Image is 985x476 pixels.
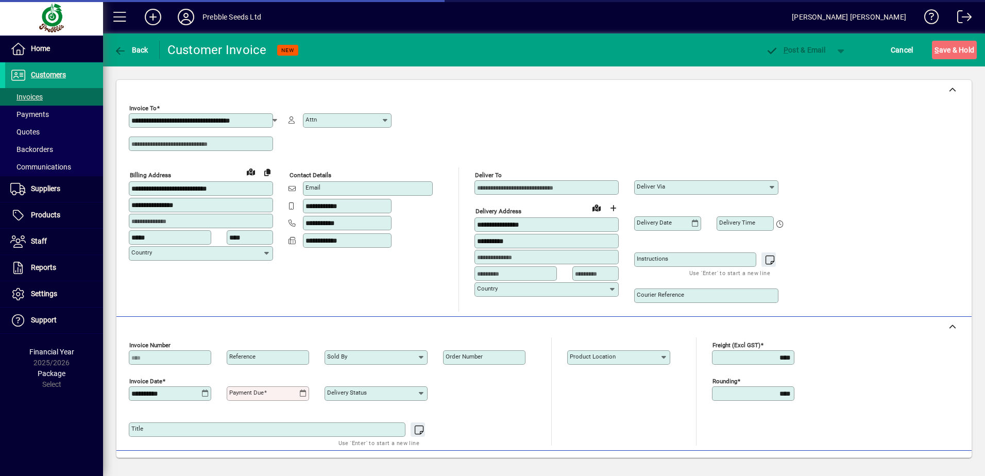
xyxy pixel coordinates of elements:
[5,158,103,176] a: Communications
[31,211,60,219] span: Products
[10,93,43,101] span: Invoices
[5,106,103,123] a: Payments
[137,8,169,26] button: Add
[792,9,906,25] div: [PERSON_NAME] [PERSON_NAME]
[5,36,103,62] a: Home
[766,46,825,54] span: ost & Email
[10,128,40,136] span: Quotes
[5,281,103,307] a: Settings
[570,353,616,360] mat-label: Product location
[689,267,770,279] mat-hint: Use 'Enter' to start a new line
[327,353,347,360] mat-label: Sold by
[637,255,668,262] mat-label: Instructions
[5,176,103,202] a: Suppliers
[784,46,788,54] span: P
[10,145,53,154] span: Backorders
[719,219,755,226] mat-label: Delivery time
[637,291,684,298] mat-label: Courier Reference
[949,2,972,36] a: Logout
[637,219,672,226] mat-label: Delivery date
[129,105,157,112] mat-label: Invoice To
[31,71,66,79] span: Customers
[131,425,143,432] mat-label: Title
[29,348,74,356] span: Financial Year
[446,353,483,360] mat-label: Order number
[5,141,103,158] a: Backorders
[129,342,171,349] mat-label: Invoice number
[31,184,60,193] span: Suppliers
[760,41,830,59] button: Post & Email
[114,46,148,54] span: Back
[131,249,152,256] mat-label: Country
[10,163,71,171] span: Communications
[712,342,760,349] mat-label: Freight (excl GST)
[169,8,202,26] button: Profile
[712,378,737,385] mat-label: Rounding
[5,229,103,254] a: Staff
[31,44,50,53] span: Home
[259,164,276,180] button: Copy to Delivery address
[935,46,939,54] span: S
[103,41,160,59] app-page-header-button: Back
[31,290,57,298] span: Settings
[167,42,267,58] div: Customer Invoice
[31,263,56,271] span: Reports
[31,316,57,324] span: Support
[637,183,665,190] mat-label: Deliver via
[229,353,256,360] mat-label: Reference
[10,110,49,118] span: Payments
[605,200,621,216] button: Choose address
[5,88,103,106] a: Invoices
[477,285,498,292] mat-label: Country
[618,457,670,473] span: Product History
[588,199,605,216] a: View on map
[31,237,47,245] span: Staff
[896,456,948,474] button: Product
[891,42,913,58] span: Cancel
[281,47,294,54] span: NEW
[475,172,502,179] mat-label: Deliver To
[902,457,943,473] span: Product
[111,41,151,59] button: Back
[614,456,674,474] button: Product History
[305,116,317,123] mat-label: Attn
[5,308,103,333] a: Support
[5,123,103,141] a: Quotes
[129,378,162,385] mat-label: Invoice date
[243,163,259,180] a: View on map
[202,9,261,25] div: Prebble Seeds Ltd
[338,437,419,449] mat-hint: Use 'Enter' to start a new line
[305,184,320,191] mat-label: Email
[916,2,939,36] a: Knowledge Base
[327,389,367,396] mat-label: Delivery status
[5,202,103,228] a: Products
[229,389,264,396] mat-label: Payment due
[935,42,974,58] span: ave & Hold
[888,41,916,59] button: Cancel
[5,255,103,281] a: Reports
[932,41,977,59] button: Save & Hold
[38,369,65,378] span: Package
